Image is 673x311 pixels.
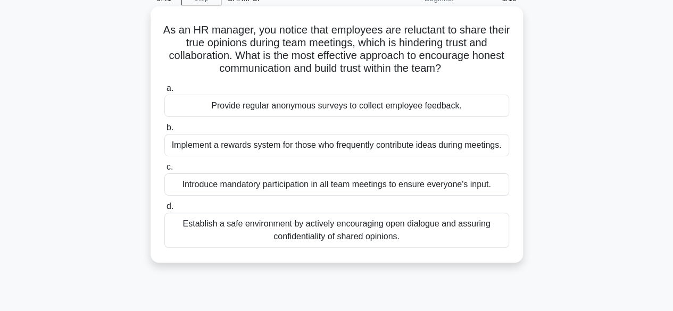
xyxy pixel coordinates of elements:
span: b. [167,123,173,132]
span: a. [167,83,173,93]
h5: As an HR manager, you notice that employees are reluctant to share their true opinions during tea... [163,23,510,75]
div: Provide regular anonymous surveys to collect employee feedback. [164,95,509,117]
span: d. [167,201,173,211]
div: Implement a rewards system for those who frequently contribute ideas during meetings. [164,134,509,156]
div: Establish a safe environment by actively encouraging open dialogue and assuring confidentiality o... [164,213,509,248]
div: Introduce mandatory participation in all team meetings to ensure everyone's input. [164,173,509,196]
span: c. [167,162,173,171]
